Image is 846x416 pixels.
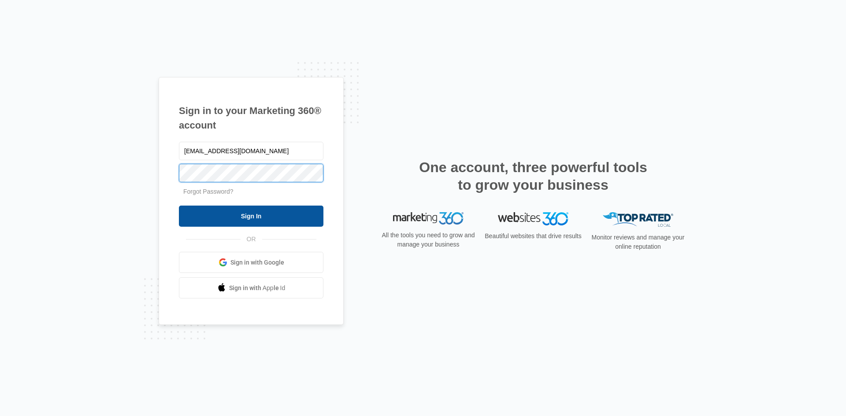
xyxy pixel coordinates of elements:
a: Forgot Password? [183,188,234,195]
p: Monitor reviews and manage your online reputation [589,233,687,251]
p: All the tools you need to grow and manage your business [379,231,478,249]
h2: One account, three powerful tools to grow your business [416,158,650,194]
span: Sign in with Apple Id [229,283,286,293]
img: Websites 360 [498,212,568,225]
span: OR [241,235,262,244]
img: Marketing 360 [393,212,464,225]
h1: Sign in to your Marketing 360® account [179,103,323,133]
input: Sign In [179,206,323,227]
img: Top Rated Local [603,212,673,227]
a: Sign in with Apple Id [179,277,323,298]
p: Beautiful websites that drive results [484,232,583,241]
input: Email [179,142,323,160]
a: Sign in with Google [179,252,323,273]
span: Sign in with Google [230,258,284,267]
